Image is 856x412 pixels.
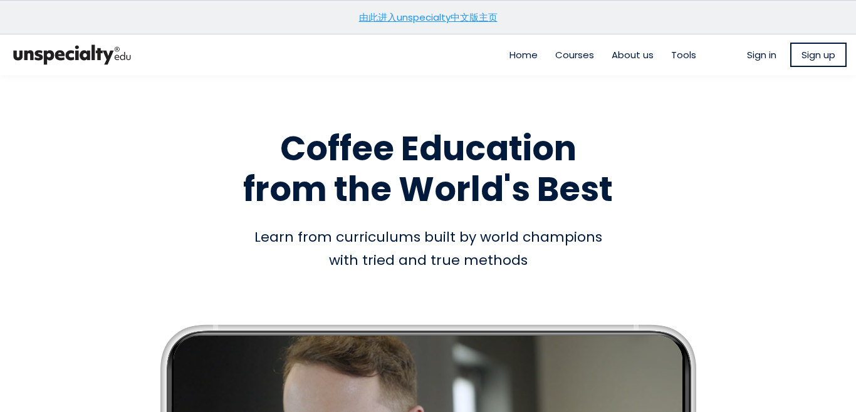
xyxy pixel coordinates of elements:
[509,48,538,62] a: Home
[71,128,785,210] h1: Coffee Education from the World's Best
[801,48,835,62] span: Sign up
[612,48,654,62] a: About us
[790,43,847,67] a: Sign up
[359,11,498,24] a: 由此进入unspecialty中文版主页
[747,48,776,62] a: Sign in
[9,39,135,70] img: bc390a18feecddb333977e298b3a00a1.png
[671,48,696,62] a: Tools
[555,48,594,62] a: Courses
[71,225,785,272] div: Learn from curriculums built by world champions with tried and true methods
